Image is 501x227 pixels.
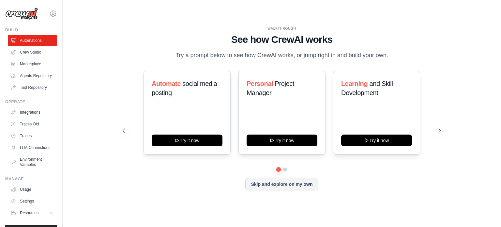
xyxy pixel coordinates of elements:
a: Traces [8,131,57,141]
a: Usage [8,184,57,195]
div: Build [5,27,57,33]
button: Try it now [341,135,412,146]
span: Project Manager [247,80,294,96]
p: Try a prompt below to see how CrewAI works, or jump right in and build your own. [172,51,391,60]
div: Manage [5,176,57,182]
button: Try it now [247,135,317,146]
span: social media posting [152,80,217,96]
div: Operate [5,99,57,105]
div: WALKTHROUGH [123,26,441,31]
h1: See how CrewAI works [123,34,441,45]
button: Try it now [152,135,222,146]
span: Learning [341,80,368,87]
span: Automate [152,80,181,87]
a: Marketplace [8,59,57,69]
span: Personal [247,80,273,87]
span: Resources [20,210,38,216]
span: and Skill Development [341,80,393,96]
a: Agents Repository [8,71,57,81]
a: Environment Variables [8,154,57,170]
iframe: Chat Widget [468,196,501,227]
a: Traces Old [8,119,57,129]
button: Resources [8,208,57,218]
a: Automations [8,35,57,46]
a: Crew Studio [8,47,57,57]
a: Settings [8,196,57,206]
a: LLM Connections [8,142,57,153]
a: Tool Repository [8,82,57,93]
img: Logo [5,8,38,20]
button: Skip and explore on my own [245,178,318,190]
a: Integrations [8,107,57,118]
